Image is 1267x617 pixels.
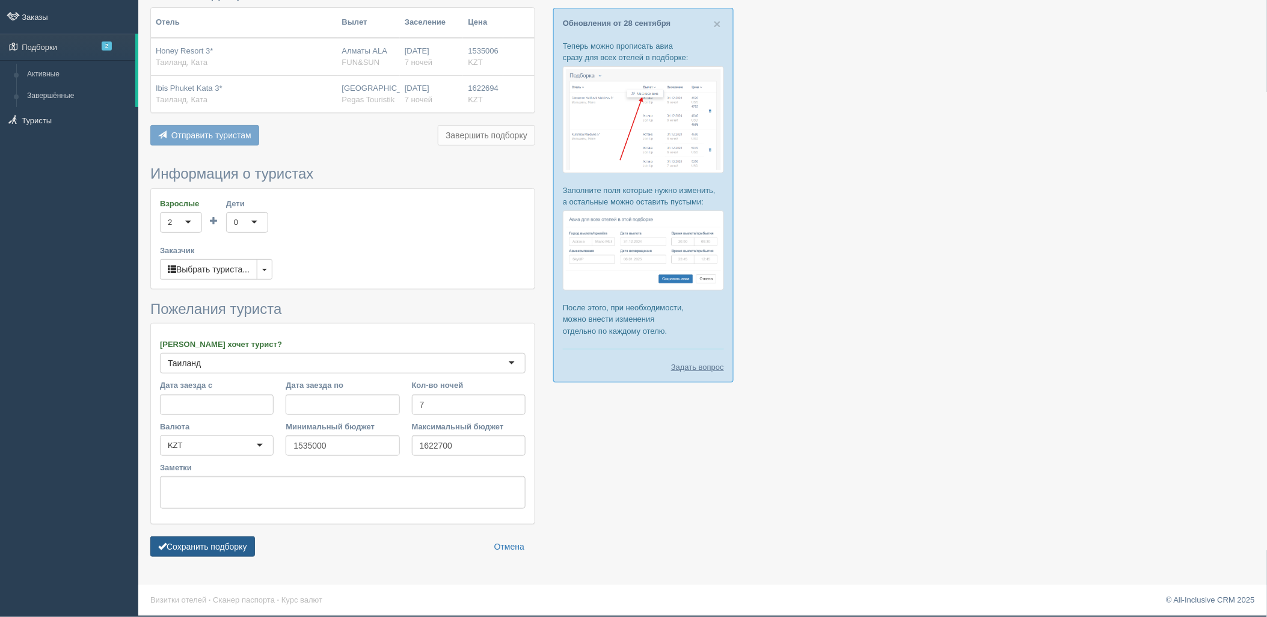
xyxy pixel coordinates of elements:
[337,8,400,38] th: Вылет
[102,41,112,51] span: 2
[563,302,724,336] p: После этого, при необходимости, можно внести изменения отдельно по каждому отелю.
[563,19,670,28] a: Обновления от 28 сентября
[405,83,458,105] div: [DATE]
[412,421,526,432] label: Максимальный бюджет
[468,84,499,93] span: 1622694
[168,357,201,369] div: Таиланд
[412,379,526,391] label: Кол-во ночей
[714,17,721,31] span: ×
[281,595,322,604] a: Курс валют
[160,379,274,391] label: Дата заезда с
[226,198,268,209] label: Дети
[171,130,251,140] span: Отправить туристам
[342,46,395,68] div: Алматы ALA
[22,85,135,107] a: Завершённые
[150,166,535,182] h3: Информация о туристах
[468,95,483,104] span: KZT
[563,185,724,207] p: Заполните поля которые нужно изменить, а остальные можно оставить пустыми:
[277,595,280,604] span: ·
[563,66,724,173] img: %D0%BF%D0%BE%D0%B4%D0%B1%D0%BE%D1%80%D0%BA%D0%B0-%D0%B0%D0%B2%D0%B8%D0%B0-1-%D1%81%D1%80%D0%BC-%D...
[150,536,255,557] button: Сохранить подборку
[156,95,207,104] span: Таиланд, Ката
[156,84,222,93] span: Ibis Phuket Kata 3*
[486,536,532,557] a: Отмена
[468,58,483,67] span: KZT
[342,58,380,67] span: FUN&SUN
[405,95,432,104] span: 7 ночей
[563,40,724,63] p: Теперь можно прописать авиа сразу для всех отелей в подборке:
[168,216,172,229] div: 2
[438,125,535,146] button: Завершить подборку
[160,339,526,350] label: [PERSON_NAME] хочет турист?
[286,421,399,432] label: Минимальный бюджет
[213,595,275,604] a: Сканер паспорта
[151,8,337,38] th: Отель
[234,216,238,229] div: 0
[150,301,281,317] span: Пожелания туриста
[160,259,257,280] button: Выбрать туриста...
[209,595,211,604] span: ·
[463,8,503,38] th: Цена
[714,17,721,30] button: Close
[400,8,463,38] th: Заселение
[156,58,207,67] span: Таиланд, Ката
[156,46,213,55] span: Honey Resort 3*
[286,379,399,391] label: Дата заезда по
[405,46,458,68] div: [DATE]
[168,440,183,452] div: KZT
[342,95,395,104] span: Pegas Touristik
[405,58,432,67] span: 7 ночей
[412,394,526,415] input: 7-10 или 7,10,14
[1166,595,1255,604] a: © All-Inclusive CRM 2025
[150,595,206,604] a: Визитки отелей
[563,210,724,290] img: %D0%BF%D0%BE%D0%B4%D0%B1%D0%BE%D1%80%D0%BA%D0%B0-%D0%B0%D0%B2%D0%B8%D0%B0-2-%D1%81%D1%80%D0%BC-%D...
[22,64,135,85] a: Активные
[150,125,259,146] button: Отправить туристам
[468,46,499,55] span: 1535006
[160,245,526,256] label: Заказчик
[671,361,724,373] a: Задать вопрос
[160,198,202,209] label: Взрослые
[342,83,395,105] div: [GEOGRAPHIC_DATA]
[160,462,526,473] label: Заметки
[160,421,274,432] label: Валюта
